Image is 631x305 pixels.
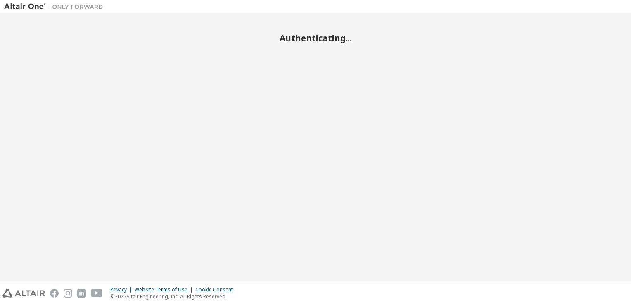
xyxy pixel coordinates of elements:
[2,289,45,298] img: altair_logo.svg
[50,289,59,298] img: facebook.svg
[4,2,107,11] img: Altair One
[195,286,238,293] div: Cookie Consent
[4,33,627,43] h2: Authenticating...
[77,289,86,298] img: linkedin.svg
[91,289,103,298] img: youtube.svg
[110,293,238,300] p: © 2025 Altair Engineering, Inc. All Rights Reserved.
[64,289,72,298] img: instagram.svg
[135,286,195,293] div: Website Terms of Use
[110,286,135,293] div: Privacy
